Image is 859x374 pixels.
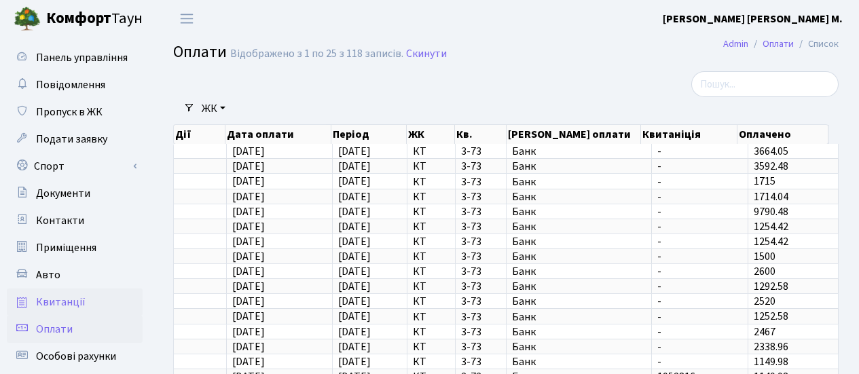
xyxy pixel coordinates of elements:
span: - [657,236,742,247]
span: 3-73 [461,206,500,217]
a: Оплати [7,316,143,343]
span: 3592.48 [754,159,788,174]
th: Квитаніція [641,125,738,144]
span: [DATE] [338,159,371,174]
span: [DATE] [232,144,265,159]
span: КТ [413,281,450,292]
span: Оплати [173,40,227,64]
span: [DATE] [232,279,265,294]
span: Банк [512,296,646,307]
th: Період [331,125,407,144]
a: Подати заявку [7,126,143,153]
span: [DATE] [232,310,265,324]
nav: breadcrumb [703,30,859,58]
span: 3-73 [461,176,500,187]
span: КТ [413,161,450,172]
span: КТ [413,146,450,157]
span: - [657,251,742,262]
a: Авто [7,261,143,288]
span: [DATE] [338,310,371,324]
span: Приміщення [36,240,96,255]
span: [DATE] [338,264,371,279]
span: КТ [413,356,450,367]
span: Банк [512,326,646,337]
span: [DATE] [338,204,371,219]
span: Банк [512,281,646,292]
a: Admin [723,37,748,51]
button: Переключити навігацію [170,7,204,30]
span: 3-73 [461,356,500,367]
span: [DATE] [338,324,371,339]
a: Оплати [763,37,794,51]
span: 3-73 [461,161,500,172]
span: - [657,296,742,307]
span: 1292.58 [754,279,788,294]
span: [DATE] [338,174,371,189]
span: 3-73 [461,281,500,292]
span: 1500 [754,249,775,264]
span: - [657,191,742,202]
span: КТ [413,221,450,232]
span: - [657,176,742,187]
li: Список [794,37,839,52]
a: [PERSON_NAME] [PERSON_NAME] М. [663,11,843,27]
span: Особові рахунки [36,349,116,364]
span: Таун [46,7,143,31]
span: Банк [512,191,646,202]
span: КТ [413,176,450,187]
span: Банк [512,146,646,157]
th: Оплачено [737,125,828,144]
span: 3-73 [461,251,500,262]
span: [DATE] [338,144,371,159]
span: Банк [512,266,646,277]
span: Банк [512,176,646,187]
span: 1252.58 [754,310,788,324]
th: Дата оплати [225,125,331,144]
a: Документи [7,180,143,207]
span: КТ [413,326,450,337]
a: Квитанції [7,288,143,316]
span: 3664.05 [754,144,788,159]
span: - [657,326,742,337]
img: logo.png [14,5,41,33]
span: 2520 [754,294,775,309]
span: 3-73 [461,296,500,307]
span: [DATE] [232,174,265,189]
a: Особові рахунки [7,343,143,370]
span: - [657,206,742,217]
span: Авто [36,267,60,282]
span: 1714.04 [754,189,788,204]
span: КТ [413,312,450,322]
th: Кв. [455,125,507,144]
span: [DATE] [232,354,265,369]
span: [DATE] [232,189,265,204]
span: 1715 [754,174,775,189]
span: КТ [413,266,450,277]
b: [PERSON_NAME] [PERSON_NAME] М. [663,12,843,26]
span: [DATE] [232,339,265,354]
span: КТ [413,236,450,247]
a: Пропуск в ЖК [7,98,143,126]
span: Пропуск в ЖК [36,105,103,119]
a: Приміщення [7,234,143,261]
a: Панель управління [7,44,143,71]
span: [DATE] [232,264,265,279]
span: Банк [512,221,646,232]
span: [DATE] [338,339,371,354]
span: - [657,266,742,277]
span: Квитанції [36,295,86,310]
span: - [657,146,742,157]
span: Повідомлення [36,77,105,92]
a: ЖК [196,97,231,120]
span: [DATE] [232,324,265,339]
th: [PERSON_NAME] оплати [507,125,641,144]
a: Скинути [406,48,447,60]
span: Контакти [36,213,84,228]
span: [DATE] [338,279,371,294]
span: - [657,221,742,232]
div: Відображено з 1 по 25 з 118 записів. [230,48,403,60]
span: - [657,281,742,292]
th: ЖК [407,125,455,144]
span: 3-73 [461,146,500,157]
span: Подати заявку [36,132,107,147]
